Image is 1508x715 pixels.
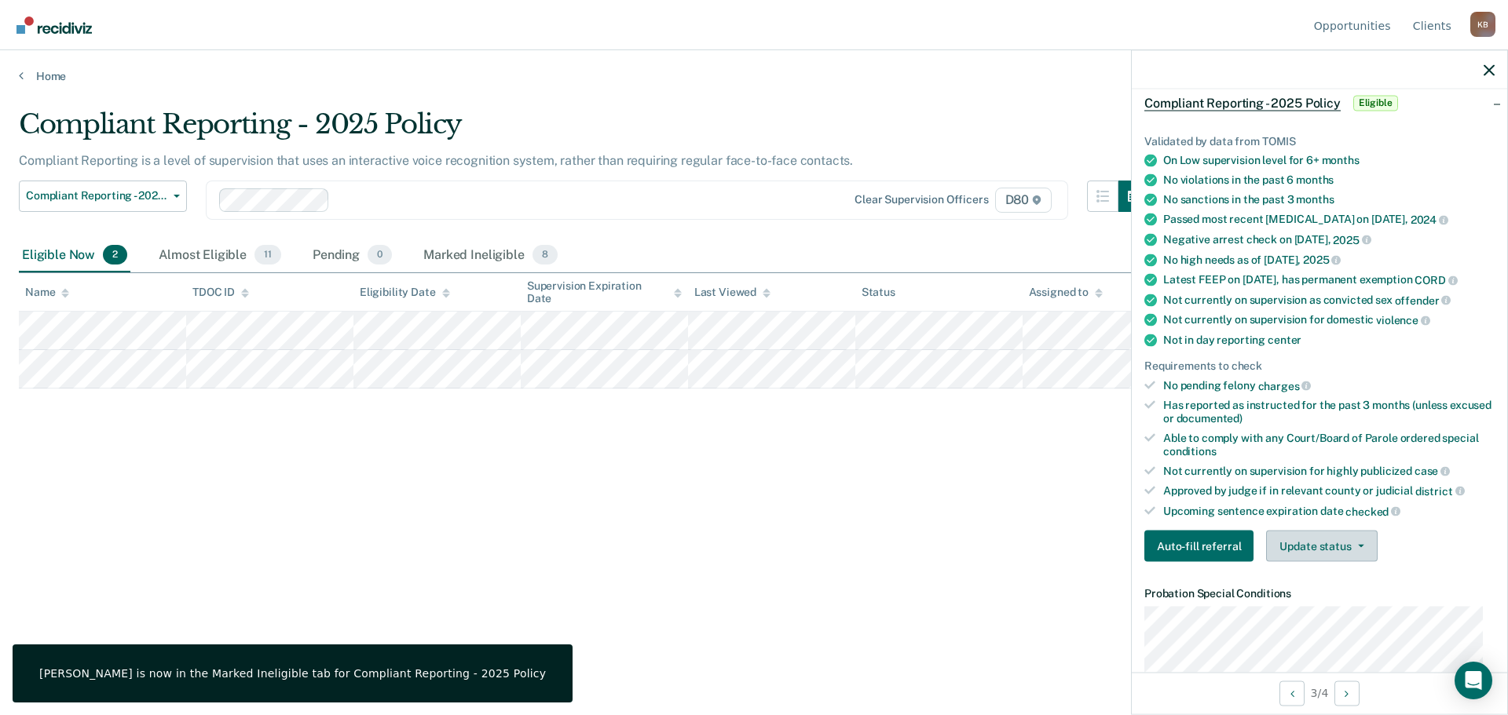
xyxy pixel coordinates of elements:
[1144,95,1341,111] span: Compliant Reporting - 2025 Policy
[1163,464,1495,478] div: Not currently on supervision for highly publicized
[1132,78,1507,128] div: Compliant Reporting - 2025 PolicyEligible
[1132,672,1507,713] div: 3 / 4
[1268,333,1301,345] span: center
[25,286,69,299] div: Name
[103,245,127,265] span: 2
[1029,286,1103,299] div: Assigned to
[39,666,546,680] div: [PERSON_NAME] is now in the Marked Ineligible tab for Compliant Reporting - 2025 Policy
[1163,173,1495,187] div: No violations in the past 6
[1258,379,1312,392] span: charges
[1163,399,1495,425] div: Has reported as instructed for the past 3 months (unless excused or
[368,245,392,265] span: 0
[1303,254,1341,266] span: 2025
[1415,273,1457,286] span: CORD
[1296,193,1334,206] span: months
[1163,232,1495,246] div: Negative arrest check on [DATE],
[26,189,167,202] span: Compliant Reporting - 2025 Policy
[1334,680,1360,706] button: Next Opportunity
[309,239,395,273] div: Pending
[1415,484,1465,497] span: district
[694,286,770,299] div: Last Viewed
[1163,333,1495,346] div: Not in day reporting
[1163,213,1495,227] div: Passed most recent [MEDICAL_DATA] on [DATE],
[1163,253,1495,267] div: No high needs as of [DATE],
[16,16,92,34] img: Recidiviz
[1470,12,1495,37] div: K B
[1177,412,1243,425] span: documented)
[1163,431,1495,458] div: Able to comply with any Court/Board of Parole ordered special
[995,188,1052,213] span: D80
[1353,95,1398,111] span: Eligible
[1376,314,1430,326] span: violence
[1163,293,1495,307] div: Not currently on supervision as convicted sex
[1163,504,1495,518] div: Upcoming sentence expiration date
[1395,294,1451,306] span: offender
[527,279,682,306] div: Supervision Expiration Date
[1144,134,1495,148] div: Validated by data from TOMIS
[1322,154,1360,166] span: months
[1279,680,1305,706] button: Previous Opportunity
[1163,484,1495,498] div: Approved by judge if in relevant county or judicial
[19,108,1150,153] div: Compliant Reporting - 2025 Policy
[1163,154,1495,167] div: On Low supervision level for 6+
[1163,273,1495,287] div: Latest FEEP on [DATE], has permanent exemption
[1333,233,1371,246] span: 2025
[19,239,130,273] div: Eligible Now
[360,286,450,299] div: Eligibility Date
[1144,531,1254,562] button: Auto-fill referral
[1296,173,1334,186] span: months
[19,153,853,168] p: Compliant Reporting is a level of supervision that uses an interactive voice recognition system, ...
[1163,193,1495,206] div: No sanctions in the past 3
[1470,12,1495,37] button: Profile dropdown button
[192,286,249,299] div: TDOC ID
[855,193,988,206] div: Clear supervision officers
[1144,531,1260,562] a: Navigate to form link
[1455,662,1492,699] div: Open Intercom Messenger
[1345,505,1400,517] span: checked
[533,245,558,265] span: 8
[1144,359,1495,372] div: Requirements to check
[156,239,284,273] div: Almost Eligible
[420,239,561,273] div: Marked Ineligible
[1415,465,1450,477] span: case
[1411,213,1448,226] span: 2024
[1163,444,1217,457] span: conditions
[1266,531,1377,562] button: Update status
[1144,587,1495,600] dt: Probation Special Conditions
[1163,313,1495,327] div: Not currently on supervision for domestic
[254,245,281,265] span: 11
[19,69,1489,83] a: Home
[862,286,895,299] div: Status
[1163,378,1495,392] div: No pending felony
